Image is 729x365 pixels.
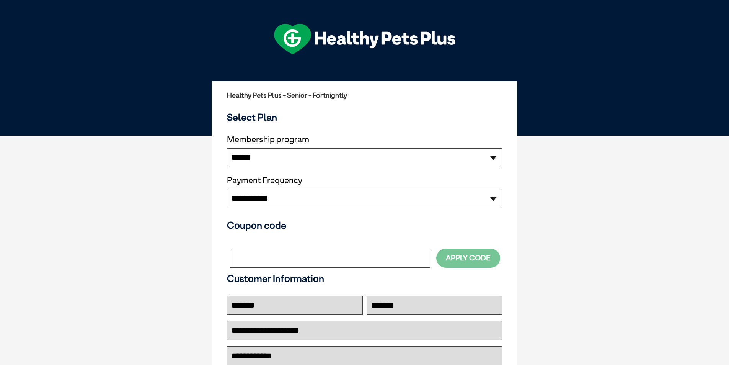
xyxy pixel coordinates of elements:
label: Payment Frequency [227,175,302,185]
img: hpp-logo-landscape-green-white.png [274,24,455,54]
h3: Customer Information [227,273,502,284]
h2: Healthy Pets Plus - Senior - Fortnightly [227,92,502,99]
h3: Coupon code [227,219,502,231]
button: Apply Code [436,249,500,267]
label: Membership program [227,134,502,144]
h3: Select Plan [227,111,502,123]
